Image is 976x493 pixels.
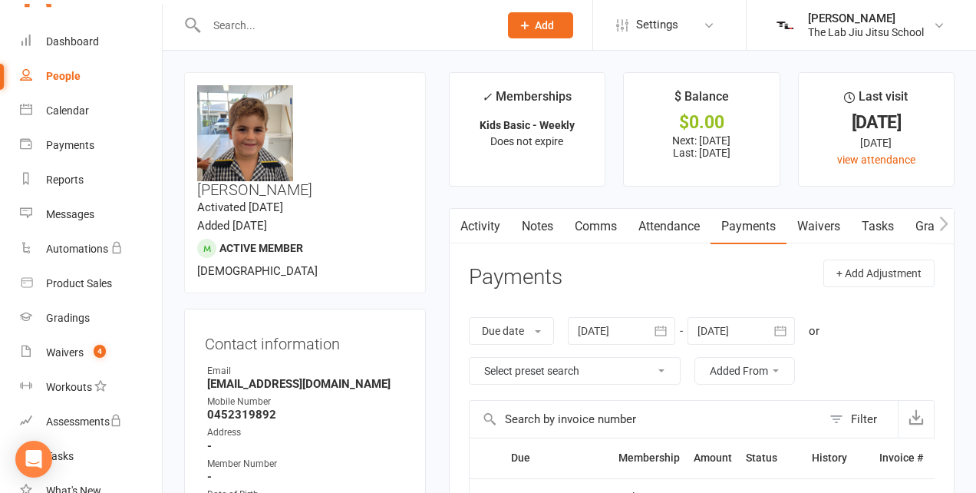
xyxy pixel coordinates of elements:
div: Assessments [46,415,122,428]
div: Last visit [844,87,908,114]
a: Tasks [20,439,162,474]
div: The Lab Jiu Jitsu School [808,25,924,39]
div: Reports [46,174,84,186]
th: Amount [687,438,739,478]
a: Payments [711,209,786,244]
div: Product Sales [46,277,112,290]
i: ✓ [482,90,492,104]
a: Activity [450,209,511,244]
a: Reports [20,163,162,197]
button: Added From [694,357,795,385]
button: Due date [469,317,554,345]
h3: [PERSON_NAME] [197,85,413,198]
div: [DATE] [813,114,940,131]
a: Gradings [20,301,162,336]
a: Comms [564,209,628,244]
a: Assessments [20,405,162,439]
div: People [46,70,81,82]
div: Memberships [482,87,572,115]
span: Settings [636,8,678,42]
a: Product Sales [20,266,162,301]
a: Tasks [851,209,905,244]
strong: 0452319892 [207,408,405,422]
a: Waivers [786,209,851,244]
a: Workouts [20,370,162,405]
div: [DATE] [813,134,940,151]
div: Waivers [46,346,84,359]
div: Mobile Number [207,395,405,409]
a: Notes [511,209,564,244]
span: Add [535,19,554,31]
th: History [805,438,872,478]
div: Automations [46,243,108,255]
div: Email [207,364,405,379]
strong: - [207,470,405,484]
a: Payments [20,128,162,163]
div: Workouts [46,381,92,393]
div: or [809,322,819,340]
h3: Contact information [205,329,405,352]
div: Gradings [46,312,90,324]
div: Open Intercom Messenger [15,441,52,478]
a: Waivers 4 [20,336,162,370]
button: Add [508,12,573,38]
input: Search... [202,15,488,36]
div: $ Balance [674,87,729,114]
input: Search by invoice number [470,401,822,438]
time: Activated [DATE] [197,200,283,214]
a: Messages [20,197,162,232]
div: Calendar [46,104,89,117]
span: Does not expire [490,135,563,147]
img: thumb_image1727872028.png [770,10,800,41]
div: Messages [46,208,94,220]
time: Added [DATE] [197,219,267,233]
h3: Payments [469,266,562,290]
div: Member Number [207,457,405,471]
a: Automations [20,232,162,266]
strong: [EMAIL_ADDRESS][DOMAIN_NAME] [207,377,405,391]
strong: - [207,439,405,453]
strong: Kids Basic - Weekly [480,119,575,131]
span: Active member [219,242,303,254]
span: 4 [94,345,106,358]
th: Membership [612,438,687,478]
p: Next: [DATE] Last: [DATE] [638,134,765,159]
img: image1753335952.png [197,85,293,181]
th: Due [504,438,612,478]
div: $0.00 [638,114,765,131]
th: Invoice # [872,438,930,478]
div: Tasks [46,450,74,462]
a: Attendance [628,209,711,244]
a: Calendar [20,94,162,128]
span: [DEMOGRAPHIC_DATA] [197,264,318,278]
div: [PERSON_NAME] [808,12,924,25]
button: Filter [822,401,898,438]
div: Address [207,425,405,440]
div: Filter [851,410,877,428]
th: Status [739,438,805,478]
a: view attendance [837,154,915,166]
button: + Add Adjustment [823,260,935,287]
a: People [20,59,162,94]
div: Dashboard [46,35,99,48]
div: Payments [46,139,94,151]
a: Dashboard [20,25,162,59]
